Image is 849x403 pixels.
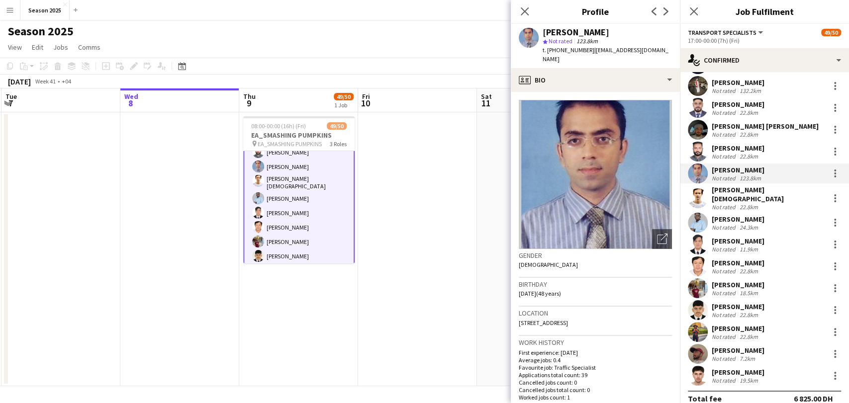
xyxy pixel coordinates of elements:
div: [PERSON_NAME] [712,258,764,267]
div: [PERSON_NAME] [712,302,764,311]
div: [PERSON_NAME] [712,100,764,109]
div: 22.8km [738,333,760,340]
div: Not rated [712,289,738,297]
div: 7.2km [738,355,757,362]
div: [PERSON_NAME] [712,324,764,333]
div: 22.8km [738,131,760,138]
div: 18.5km [738,289,760,297]
span: Transport Specialists [688,29,756,36]
h3: Job Fulfilment [680,5,849,18]
h3: Profile [511,5,680,18]
span: | [EMAIL_ADDRESS][DOMAIN_NAME] [543,46,668,63]
span: 123.8km [574,37,600,45]
app-job-card: 08:00-00:00 (16h) (Fri)49/50EA_SMASHING PUMPKINS EA_SMASHING PUMPKINS3 Roles[PERSON_NAME][PERSON_... [243,116,355,263]
span: 9 [242,97,256,109]
div: Not rated [712,224,738,231]
div: [PERSON_NAME] [712,144,764,153]
p: Cancelled jobs count: 0 [519,379,672,386]
div: 11.9km [738,245,760,253]
button: Transport Specialists [688,29,764,36]
span: 3 Roles [330,140,347,148]
div: Not rated [712,311,738,319]
div: Not rated [712,267,738,275]
p: Applications total count: 39 [519,371,672,379]
div: 22.8km [738,311,760,319]
span: Not rated [549,37,572,45]
div: 19.5km [738,377,760,384]
div: [PERSON_NAME] [543,28,609,37]
p: Average jobs: 0.4 [519,356,672,364]
div: 1 Job [334,101,353,109]
span: 49/50 [821,29,841,36]
p: Worked jobs count: 1 [519,394,672,401]
div: Not rated [712,109,738,116]
div: 123.8km [738,174,763,182]
img: Crew avatar or photo [519,100,672,249]
a: View [4,41,26,54]
div: 22.8km [738,267,760,275]
span: View [8,43,22,52]
h3: EA_SMASHING PUMPKINS [243,131,355,140]
div: [PERSON_NAME] [712,78,764,87]
span: [STREET_ADDRESS] [519,319,568,326]
p: First experience: [DATE] [519,349,672,356]
span: 8 [123,97,138,109]
h1: Season 2025 [8,24,74,39]
div: 17:00-00:00 (7h) (Fri) [688,37,841,44]
div: 22.8km [738,203,760,211]
span: Edit [32,43,43,52]
a: Comms [74,41,104,54]
h3: Birthday [519,280,672,289]
div: Not rated [712,153,738,160]
div: [DATE] [8,77,31,86]
div: [PERSON_NAME] [712,280,764,289]
p: Favourite job: Traffic Specialist [519,364,672,371]
span: Comms [78,43,100,52]
div: [PERSON_NAME] [PERSON_NAME] [712,122,819,131]
div: 22.8km [738,153,760,160]
h3: Gender [519,251,672,260]
span: t. [PHONE_NUMBER] [543,46,594,54]
span: 49/50 [327,122,347,130]
span: [DEMOGRAPHIC_DATA] [519,261,578,268]
div: Not rated [712,174,738,182]
span: EA_SMASHING PUMPKINS [258,140,322,148]
button: Season 2025 [20,0,70,20]
div: Bio [511,68,680,92]
span: 10 [361,97,370,109]
a: Edit [28,41,47,54]
h3: Work history [519,338,672,347]
span: 11 [479,97,492,109]
span: Fri [362,92,370,101]
div: 132.2km [738,87,763,94]
div: [PERSON_NAME] [712,237,764,245]
span: 08:00-00:00 (16h) (Fri) [251,122,306,130]
div: Not rated [712,131,738,138]
div: Not rated [712,245,738,253]
div: Not rated [712,87,738,94]
div: [PERSON_NAME] [712,165,764,174]
div: Not rated [712,377,738,384]
span: Wed [124,92,138,101]
div: 24.3km [738,224,760,231]
div: Open photos pop-in [652,229,672,249]
span: Sat [481,92,492,101]
span: [DATE] (48 years) [519,290,561,297]
span: Thu [243,92,256,101]
div: Not rated [712,333,738,340]
span: Week 41 [33,78,58,85]
span: 49/50 [334,93,354,100]
div: [PERSON_NAME] [712,215,764,224]
h3: Location [519,309,672,318]
div: Not rated [712,203,738,211]
span: Tue [5,92,17,101]
div: Not rated [712,355,738,362]
div: 22.8km [738,109,760,116]
div: Confirmed [680,48,849,72]
a: Jobs [49,41,72,54]
div: +04 [62,78,71,85]
span: Jobs [53,43,68,52]
div: [PERSON_NAME] [712,368,764,377]
div: [PERSON_NAME] [712,346,764,355]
